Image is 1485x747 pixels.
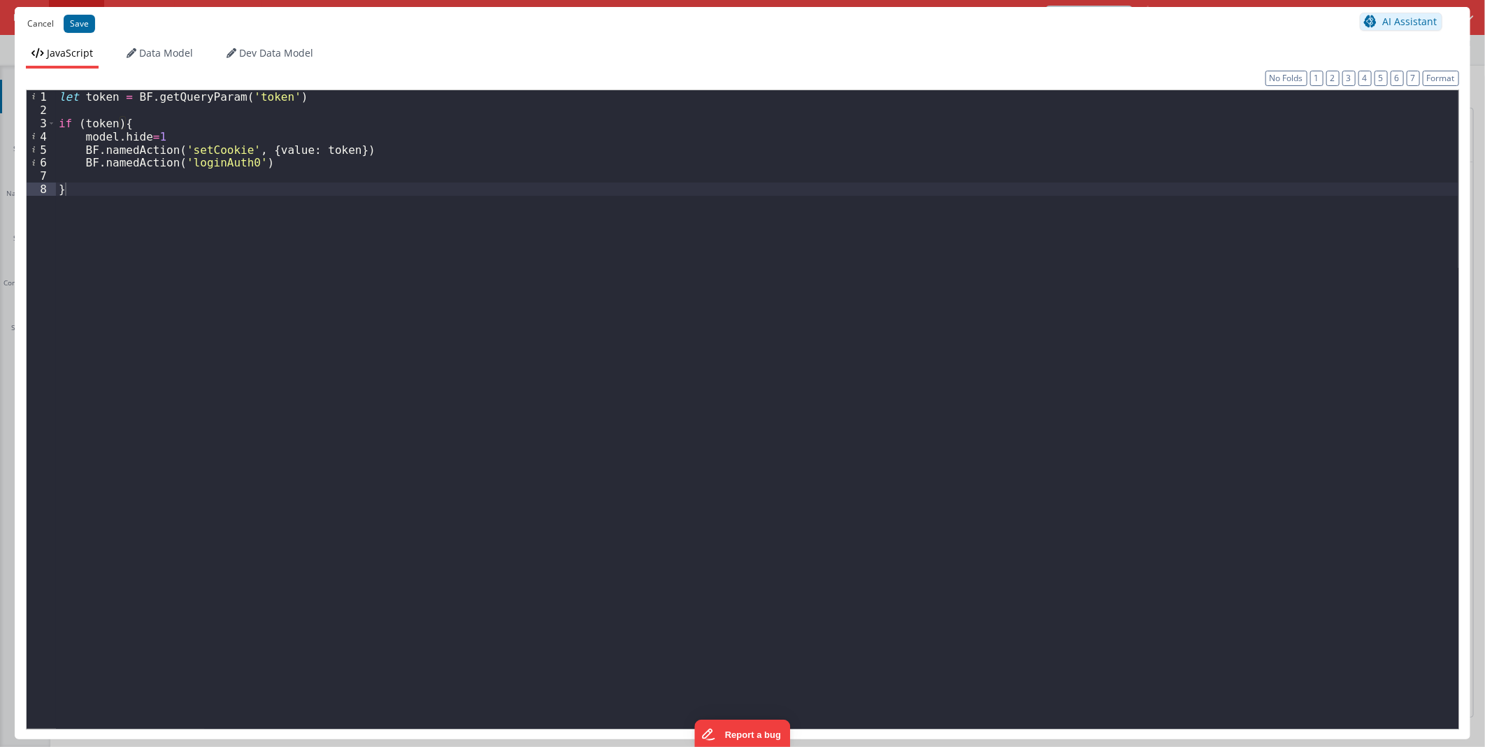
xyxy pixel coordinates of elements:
[64,15,95,33] button: Save
[1423,71,1459,86] button: Format
[239,46,313,59] span: Dev Data Model
[1383,15,1437,28] span: AI Assistant
[27,90,56,104] div: 1
[1342,71,1356,86] button: 3
[1358,71,1372,86] button: 4
[47,46,93,59] span: JavaScript
[20,14,61,34] button: Cancel
[1407,71,1420,86] button: 7
[27,104,56,117] div: 2
[139,46,193,59] span: Data Model
[27,117,56,130] div: 3
[27,169,56,183] div: 7
[1391,71,1404,86] button: 6
[27,130,56,143] div: 4
[27,183,56,196] div: 8
[1360,13,1442,31] button: AI Assistant
[1375,71,1388,86] button: 5
[1326,71,1340,86] button: 2
[27,156,56,169] div: 6
[27,143,56,157] div: 5
[1310,71,1323,86] button: 1
[1265,71,1307,86] button: No Folds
